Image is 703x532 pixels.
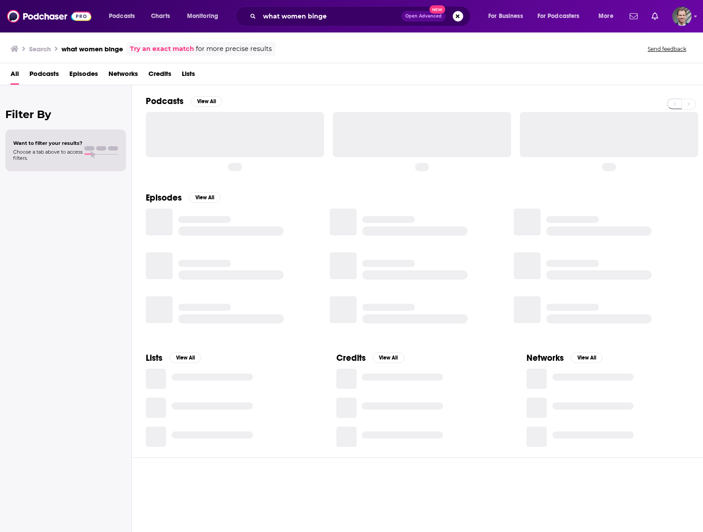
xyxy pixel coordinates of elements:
[672,7,692,26] span: Logged in as kwerderman
[145,9,175,23] a: Charts
[11,67,19,85] a: All
[146,192,182,203] h2: Episodes
[571,352,602,363] button: View All
[108,67,138,85] a: Networks
[626,9,641,24] a: Show notifications dropdown
[146,96,222,107] a: PodcastsView All
[13,140,83,146] span: Want to filter your results?
[405,14,442,18] span: Open Advanced
[146,192,220,203] a: EpisodesView All
[598,10,613,22] span: More
[109,10,135,22] span: Podcasts
[672,7,692,26] img: User Profile
[130,44,194,54] a: Try an exact match
[148,67,171,85] a: Credits
[645,45,689,53] button: Send feedback
[189,192,220,203] button: View All
[191,96,222,107] button: View All
[7,8,91,25] img: Podchaser - Follow, Share and Rate Podcasts
[146,96,184,107] h2: Podcasts
[336,352,366,363] h2: Credits
[526,352,564,363] h2: Networks
[592,9,624,23] button: open menu
[488,10,523,22] span: For Business
[244,6,479,26] div: Search podcasts, credits, & more...
[196,44,272,54] span: for more precise results
[146,352,201,363] a: ListsView All
[336,352,404,363] a: CreditsView All
[29,67,59,85] a: Podcasts
[5,108,126,121] h2: Filter By
[169,352,201,363] button: View All
[648,9,662,24] a: Show notifications dropdown
[69,67,98,85] a: Episodes
[526,352,602,363] a: NetworksView All
[260,9,401,23] input: Search podcasts, credits, & more...
[61,45,123,53] h3: what women binge
[373,352,404,363] button: View All
[482,9,534,23] button: open menu
[401,11,446,22] button: Open AdvancedNew
[429,5,445,14] span: New
[181,9,230,23] button: open menu
[29,45,51,53] h3: Search
[537,10,580,22] span: For Podcasters
[151,10,170,22] span: Charts
[182,67,195,85] a: Lists
[146,352,162,363] h2: Lists
[103,9,146,23] button: open menu
[532,9,592,23] button: open menu
[187,10,218,22] span: Monitoring
[672,7,692,26] button: Show profile menu
[13,149,83,161] span: Choose a tab above to access filters.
